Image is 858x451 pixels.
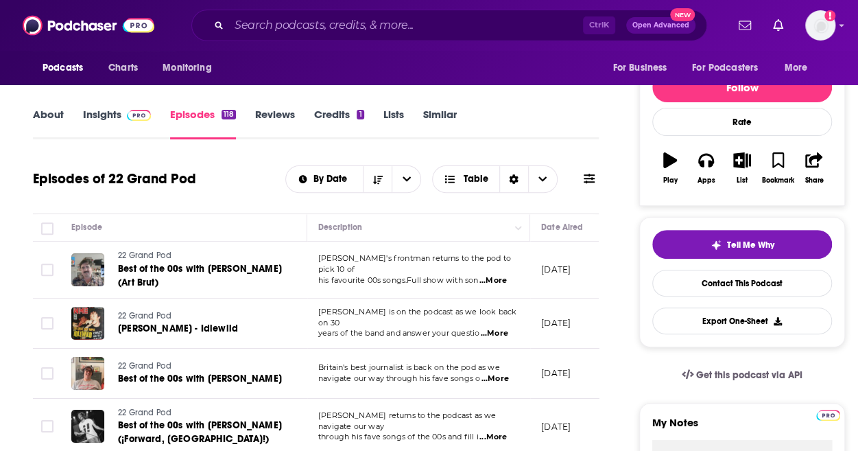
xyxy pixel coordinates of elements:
[727,240,774,251] span: Tell Me Why
[383,108,404,139] a: Lists
[688,143,724,193] button: Apps
[363,166,392,192] button: Sort Direction
[127,110,151,121] img: Podchaser Pro
[805,10,835,41] span: Logged in as Naomiumusic
[118,262,283,290] a: Best of the 00s with [PERSON_NAME] (Art Brut)
[99,55,146,81] a: Charts
[671,358,813,392] a: Get this podcast via API
[285,165,422,193] h2: Choose List sort
[118,361,171,371] span: 22 Grand Pod
[652,270,832,297] a: Contact This Podcast
[41,317,53,329] span: Toggle select row
[222,110,236,119] div: 118
[824,10,835,21] svg: Add a profile image
[612,58,667,78] span: For Business
[118,310,281,323] a: 22 Grand Pod
[118,263,282,288] span: Best of the 00s with [PERSON_NAME] (Art Brut)
[683,55,778,81] button: open menu
[318,253,511,274] span: [PERSON_NAME]'s frontman returns to the pod to pick 10 of
[805,10,835,41] img: User Profile
[318,307,516,327] span: [PERSON_NAME] is on the podcast as we look back on 30
[33,55,101,81] button: open menu
[541,317,571,329] p: [DATE]
[481,373,509,384] span: ...More
[692,58,758,78] span: For Podcasters
[33,170,196,187] h1: Episodes of 22 Grand Pod
[541,264,571,275] p: [DATE]
[737,176,748,185] div: List
[499,166,528,192] div: Sort Direction
[762,176,794,185] div: Bookmark
[652,108,832,136] div: Rate
[724,143,760,193] button: List
[479,432,507,443] span: ...More
[696,369,802,381] span: Get this podcast via API
[118,419,282,445] span: Best of the 00s with [PERSON_NAME] (¡Forward, [GEOGRAPHIC_DATA]!)
[357,110,364,119] div: 1
[805,176,823,185] div: Share
[652,143,688,193] button: Play
[541,367,571,379] p: [DATE]
[118,419,283,446] a: Best of the 00s with [PERSON_NAME] (¡Forward, [GEOGRAPHIC_DATA]!)
[118,323,238,334] span: [PERSON_NAME] - Idlewild
[632,22,689,29] span: Open Advanced
[33,108,64,139] a: About
[118,408,171,417] span: 22 Grand Pod
[118,372,282,386] a: Best of the 00s with [PERSON_NAME]
[541,421,571,432] p: [DATE]
[41,420,53,432] span: Toggle select row
[314,108,364,139] a: Credits1
[652,416,832,440] label: My Notes
[432,165,558,193] h2: Choose View
[796,143,832,193] button: Share
[118,407,283,419] a: 22 Grand Pod
[71,219,102,235] div: Episode
[652,72,832,102] button: Follow
[318,275,478,285] span: his favourite 00s songs.Full show with son
[170,108,236,139] a: Episodes118
[118,311,171,321] span: 22 Grand Pod
[286,174,364,184] button: open menu
[816,408,840,421] a: Pro website
[541,219,583,235] div: Date Aired
[423,108,457,139] a: Similar
[318,410,496,431] span: [PERSON_NAME] returns to the podcast as we navigate our way
[255,108,295,139] a: Reviews
[626,17,695,34] button: Open AdvancedNew
[118,251,171,260] span: 22 Grand Pod
[652,308,832,334] button: Export One-Sheet
[652,230,832,259] button: tell me why sparkleTell Me Why
[318,362,500,372] span: Britain's best journalist is back on the pod as we
[392,166,420,192] button: open menu
[785,58,808,78] span: More
[153,55,229,81] button: open menu
[318,328,479,338] span: years of the band and answer your questio
[118,250,283,262] a: 22 Grand Pod
[229,14,583,36] input: Search podcasts, credits, & more...
[118,322,281,336] a: [PERSON_NAME] - Idlewild
[313,174,352,184] span: By Date
[805,10,835,41] button: Show profile menu
[118,360,282,373] a: 22 Grand Pod
[733,14,756,37] a: Show notifications dropdown
[698,176,715,185] div: Apps
[760,143,796,193] button: Bookmark
[318,432,479,441] span: through his fave songs of the 00s and fill i
[663,176,678,185] div: Play
[583,16,615,34] span: Ctrl K
[43,58,83,78] span: Podcasts
[767,14,789,37] a: Show notifications dropdown
[23,12,154,38] img: Podchaser - Follow, Share and Rate Podcasts
[83,108,151,139] a: InsightsPodchaser Pro
[464,174,488,184] span: Table
[318,219,362,235] div: Description
[670,8,695,21] span: New
[775,55,825,81] button: open menu
[711,240,722,251] img: tell me why sparkle
[816,410,840,421] img: Podchaser Pro
[479,275,507,286] span: ...More
[41,264,53,276] span: Toggle select row
[481,328,508,339] span: ...More
[191,10,707,41] div: Search podcasts, credits, & more...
